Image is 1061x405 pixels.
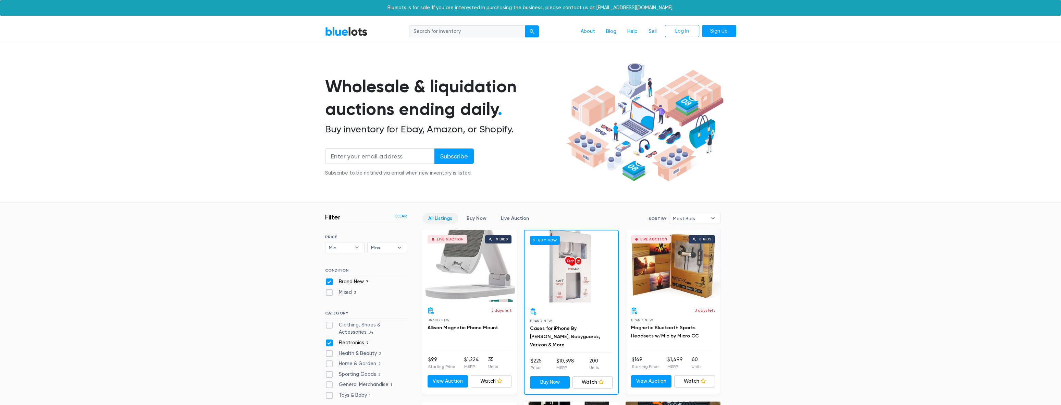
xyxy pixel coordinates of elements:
span: 7 [364,279,371,285]
a: Live Auction [495,213,535,224]
label: Home & Garden [325,360,383,368]
b: ▾ [706,213,720,224]
p: Starting Price [632,364,659,370]
p: Units [488,364,498,370]
h3: Filter [325,213,341,221]
li: $1,224 [464,356,479,370]
a: Buy Now [530,376,570,389]
h6: CATEGORY [325,311,407,318]
span: Max [371,242,394,253]
h6: CONDITION [325,268,407,275]
label: General Merchandise [325,381,394,389]
label: Clothing, Shoes & Accessories [325,321,407,336]
img: hero-ee84e7d0318cb26816c560f6b4441b76977f77a177738b4e94f68c95b2b83dbb.png [564,60,726,185]
span: 2 [376,361,383,367]
a: Cases for iPhone By [PERSON_NAME], Bodyguardz, Verizon & More [530,325,600,348]
a: Live Auction 0 bids [422,230,517,302]
span: Brand New [631,318,653,322]
input: Subscribe [434,148,474,164]
a: Sign Up [702,25,736,37]
a: Blog [601,25,622,38]
h1: Wholesale & liquidation auctions ending daily [325,75,564,121]
p: Units [692,364,701,370]
a: All Listings [422,213,458,224]
a: Watch [674,375,715,388]
li: 60 [692,356,701,370]
b: ▾ [392,242,407,253]
div: 0 bids [496,238,508,241]
a: BlueLots [325,26,368,36]
li: 200 [589,357,599,371]
label: Mixed [325,289,358,296]
a: Buy Now [461,213,492,224]
a: Watch [572,376,613,389]
p: Starting Price [428,364,455,370]
p: MSRP [464,364,479,370]
h2: Buy inventory for Ebay, Amazon, or Shopify. [325,123,564,135]
li: $1,499 [667,356,683,370]
a: About [575,25,601,38]
li: 35 [488,356,498,370]
span: 34 [367,330,376,336]
span: . [498,99,502,119]
h6: Buy Now [530,236,560,245]
input: Search for inventory [409,25,526,38]
span: 7 [364,341,371,346]
label: Electronics [325,339,371,347]
li: $10,398 [556,357,574,371]
li: $225 [531,357,542,371]
a: Allison Magnetic Phone Mount [428,325,498,331]
a: Sell [643,25,662,38]
a: Watch [471,375,511,388]
a: Buy Now [525,230,618,302]
a: Live Auction 0 bids [626,230,720,302]
label: Sort By [649,216,666,222]
li: $99 [428,356,455,370]
label: Toys & Baby [325,392,373,399]
div: Live Auction [437,238,464,241]
p: MSRP [556,365,574,371]
p: 3 days left [695,307,715,313]
a: View Auction [428,375,468,388]
span: Most Bids [673,213,707,224]
p: Price [531,365,542,371]
label: Sporting Goods [325,371,383,378]
span: Brand New [530,319,552,323]
a: Clear [394,213,407,219]
div: Live Auction [640,238,667,241]
span: 1 [388,383,394,388]
label: Brand New [325,278,371,286]
span: Brand New [428,318,450,322]
h6: PRICE [325,235,407,239]
span: 2 [377,351,384,357]
p: Units [589,365,599,371]
li: $169 [632,356,659,370]
a: Help [622,25,643,38]
a: Magnetic Bluetooth Sports Headsets w/Mic by Micro CC [631,325,699,339]
b: ▾ [350,242,364,253]
span: 2 [376,372,383,378]
p: MSRP [667,364,683,370]
a: Log In [665,25,699,37]
span: 1 [367,393,373,398]
div: 0 bids [699,238,712,241]
p: 3 days left [491,307,511,313]
label: Health & Beauty [325,350,384,357]
span: Min [329,242,351,253]
input: Enter your email address [325,148,435,164]
div: Subscribe to be notified via email when new inventory is listed. [325,169,474,177]
span: 3 [352,290,358,296]
a: View Auction [631,375,672,388]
